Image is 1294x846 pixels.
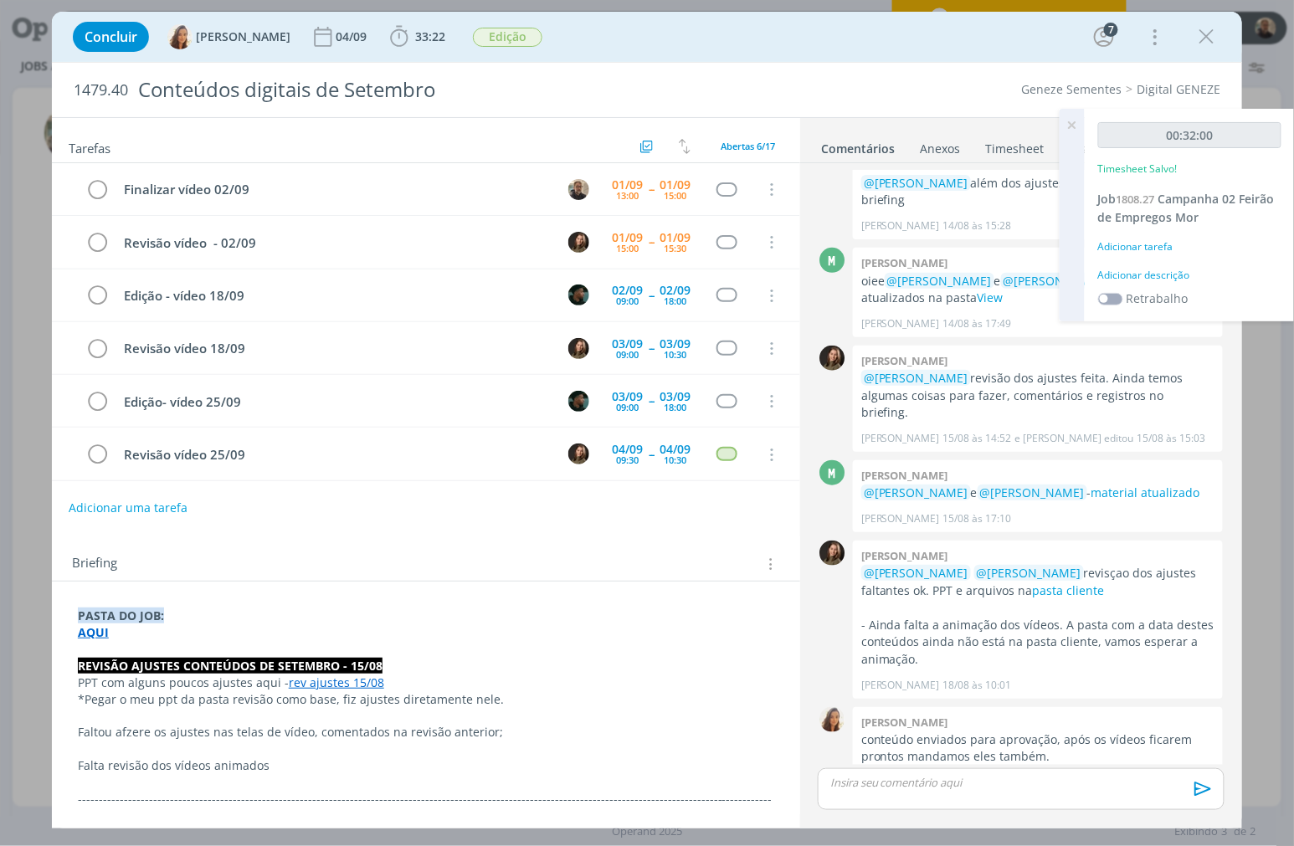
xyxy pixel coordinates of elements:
[1098,268,1281,283] div: Adicionar descrição
[616,402,639,412] div: 09:00
[1004,273,1108,289] span: @[PERSON_NAME]
[566,177,591,202] button: R
[415,28,445,44] span: 33:22
[566,388,591,413] button: K
[819,248,845,273] div: M
[1137,431,1206,446] span: 15/08 às 15:03
[568,338,589,359] img: J
[649,236,654,248] span: --
[612,232,643,244] div: 01/09
[819,460,845,485] div: M
[887,273,992,289] span: @[PERSON_NAME]
[473,28,542,47] span: Edição
[861,273,1214,307] p: oiee e ! Materiais atualizados na pasta
[72,553,117,575] span: Briefing
[74,81,128,100] span: 1479.40
[78,658,383,674] strong: REVISÃO AJUSTES CONTEÚDOS DE SETEMBRO - 15/08
[568,179,589,200] img: R
[612,179,643,191] div: 01/09
[660,232,691,244] div: 01/09
[649,395,654,407] span: --
[612,444,643,455] div: 04/09
[864,565,968,581] span: @[PERSON_NAME]
[861,678,940,693] p: [PERSON_NAME]
[616,244,639,253] div: 15:00
[566,336,591,361] button: J
[472,27,543,48] button: Edição
[861,218,940,233] p: [PERSON_NAME]
[984,133,1045,157] a: Timesheet
[861,731,1214,766] p: conteúdo enviados para aprovação, após os vídeos ficarem prontos mandamos eles também.
[861,565,1214,599] p: revisçao dos ajustes faltantes ok. PPT e arquivos na
[386,23,449,50] button: 33:22
[977,565,1081,581] span: @[PERSON_NAME]
[861,353,948,368] b: [PERSON_NAME]
[649,290,654,301] span: --
[1098,239,1281,254] div: Adicionar tarefa
[660,391,691,402] div: 03/09
[117,392,552,413] div: Edição- vídeo 25/09
[52,12,1242,828] div: dialog
[864,175,968,191] span: @[PERSON_NAME]
[820,133,896,157] a: Comentários
[943,511,1012,526] span: 15/08 às 17:10
[943,218,1012,233] span: 14/08 às 15:28
[1091,23,1117,50] button: 7
[131,69,736,110] div: Conteúdos digitais de Setembro
[69,136,110,156] span: Tarefas
[117,179,552,200] div: Finalizar vídeo 02/09
[336,31,370,43] div: 04/09
[1021,81,1122,97] a: Geneze Sementes
[616,191,639,200] div: 13:00
[721,140,775,152] span: Abertas 6/17
[819,346,845,371] img: J
[649,449,654,460] span: --
[664,244,686,253] div: 15:30
[861,316,940,331] p: [PERSON_NAME]
[616,350,639,359] div: 09:00
[566,229,591,254] button: J
[167,24,290,49] button: V[PERSON_NAME]
[920,141,960,157] div: Anexos
[568,444,589,464] img: J
[78,674,774,691] p: PPT com alguns poucos ajustes aqui -
[78,724,774,741] p: Faltou afzere os ajustes nas telas de vídeo, comentados na revisão anterior;
[861,485,1214,501] p: e -
[616,296,639,305] div: 09:00
[78,608,164,623] strong: PASTA DO JOB:
[78,757,270,773] span: Falta revisão dos vídeos animados
[943,678,1012,693] span: 18/08 às 10:01
[664,296,686,305] div: 18:00
[664,191,686,200] div: 15:00
[1098,191,1275,225] a: Job1808.27Campanha 02 Feirão de Empregos Mor
[660,444,691,455] div: 04/09
[117,285,552,306] div: Edição - vídeo 18/09
[819,707,845,732] img: V
[861,175,1214,209] p: além dos ajustes no ppt, tem ajustes no briefing
[861,370,1214,421] p: revisão dos ajustes feita. Ainda temos algumas coisas para fazer, comentários e registros no brie...
[1098,162,1178,177] p: Timesheet Salvo!
[78,791,774,824] p: -------------------------------------------------------------------------------------------------...
[568,285,589,305] img: K
[566,283,591,308] button: K
[616,455,639,464] div: 09:30
[1137,81,1220,97] a: Digital GENEZE
[861,431,940,446] p: [PERSON_NAME]
[664,402,686,412] div: 18:00
[664,455,686,464] div: 10:30
[861,511,940,526] p: [PERSON_NAME]
[1015,431,1134,446] span: e [PERSON_NAME] editou
[819,541,845,566] img: J
[196,31,290,43] span: [PERSON_NAME]
[861,617,1214,668] p: - Ainda falta a animação dos vídeos. A pasta com a data destes conteúdos ainda não está na pasta ...
[978,290,1004,305] a: View
[1033,582,1105,598] a: pasta cliente
[117,233,552,254] div: Revisão vídeo - 02/09
[117,444,552,465] div: Revisão vídeo 25/09
[568,232,589,253] img: J
[660,285,691,296] div: 02/09
[78,624,109,640] a: AQUI
[861,548,948,563] b: [PERSON_NAME]
[167,24,193,49] img: V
